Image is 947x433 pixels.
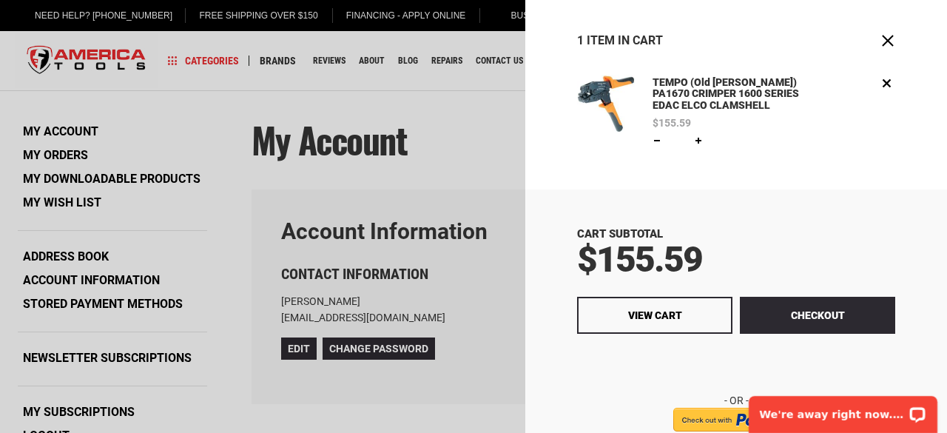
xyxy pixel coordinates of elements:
[577,33,584,47] span: 1
[880,33,895,48] button: Close
[740,297,895,334] button: Checkout
[653,118,691,128] span: $155.59
[574,349,898,392] iframe: Secure express checkout frame
[577,297,732,334] a: View Cart
[577,238,702,281] span: $155.59
[577,75,635,132] img: TEMPO (old Greenlee) PA1670 CRIMPER 1600 SERIES EDAC ELCO CLAMSHELL
[577,75,635,149] a: TEMPO (old Greenlee) PA1670 CRIMPER 1600 SERIES EDAC ELCO CLAMSHELL
[587,33,663,47] span: Item in Cart
[739,386,947,433] iframe: LiveChat chat widget
[577,227,663,241] span: Cart Subtotal
[649,75,819,114] a: TEMPO (old [PERSON_NAME]) PA1670 CRIMPER 1600 SERIES EDAC ELCO CLAMSHELL
[628,309,682,321] span: View Cart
